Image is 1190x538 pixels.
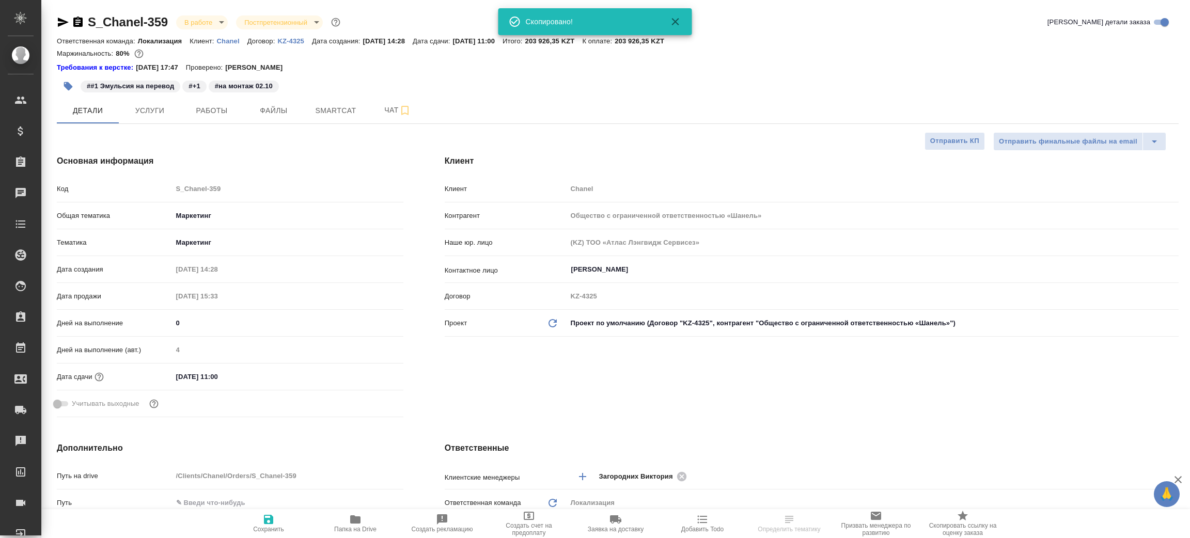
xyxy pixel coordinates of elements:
span: 🙏 [1158,483,1176,505]
p: 203 926,35 KZT [525,37,583,45]
span: Файлы [249,104,299,117]
span: Папка на Drive [334,526,377,533]
input: ✎ Введи что-нибудь [173,315,403,330]
span: на монтаж 02.10 [208,81,280,90]
div: Нажми, чтобы открыть папку с инструкцией [57,62,136,73]
p: Проект [445,318,467,328]
span: Учитывать выходные [72,399,139,409]
p: #на монтаж 02.10 [215,81,273,91]
div: Маркетинг [173,207,403,225]
p: Дата создания: [312,37,363,45]
input: Пустое поле [173,181,403,196]
p: [DATE] 17:47 [136,62,186,73]
span: Smartcat [311,104,361,117]
p: Код [57,184,173,194]
p: Ответственная команда: [57,37,138,45]
span: Скопировать ссылку на оценку заказа [926,522,1000,536]
input: Пустое поле [567,181,1179,196]
a: Chanel [217,36,247,45]
button: Папка на Drive [312,509,399,538]
span: Сохранить [253,526,284,533]
p: Контактное лицо [445,265,567,276]
p: ##1 Эмульсия на перевод [87,81,174,91]
button: Если добавить услуги и заполнить их объемом, то дата рассчитается автоматически [92,370,106,384]
span: Отправить финальные файлы на email [999,136,1137,148]
span: Призвать менеджера по развитию [839,522,913,536]
p: KZ-4325 [277,37,312,45]
p: Дата продажи [57,291,173,302]
p: Дней на выполнение [57,318,173,328]
p: Chanel [217,37,247,45]
p: Договор: [247,37,278,45]
button: Отправить финальные файлы на email [993,132,1143,151]
p: Тематика [57,238,173,248]
p: Проверено: [186,62,226,73]
p: Клиент [445,184,567,194]
button: Скопировать ссылку на оценку заказа [919,509,1006,538]
button: 🙏 [1154,481,1180,507]
button: Доп статусы указывают на важность/срочность заказа [329,15,342,29]
button: Добавить менеджера [570,464,595,489]
p: Дата сдачи [57,372,92,382]
div: split button [993,132,1166,151]
span: Загородних Виктория [599,471,679,482]
span: Добавить Todo [681,526,724,533]
input: ✎ Введи что-нибудь [173,369,263,384]
div: Загородних Виктория [599,470,690,483]
span: Услуги [125,104,175,117]
button: Создать счет на предоплату [486,509,572,538]
p: [PERSON_NAME] [225,62,290,73]
p: Контрагент [445,211,567,221]
button: Призвать менеджера по развитию [833,509,919,538]
button: Закрыть [663,15,688,28]
button: Сохранить [225,509,312,538]
div: Проект по умолчанию (Договор "KZ-4325", контрагент "Общество с ограниченной ответственностью «Шан... [567,314,1179,332]
button: Создать рекламацию [399,509,486,538]
div: Локализация [567,494,1179,512]
p: Маржинальность: [57,50,116,57]
p: К оплате: [582,37,615,45]
p: Договор [445,291,567,302]
button: Добавить тэг [57,75,80,98]
button: В работе [181,18,215,27]
span: Чат [373,104,422,117]
input: Пустое поле [173,342,403,357]
h4: Основная информация [57,155,403,167]
p: Путь [57,498,173,508]
span: Детали [63,104,113,117]
button: Постпретензионный [241,18,310,27]
span: Работы [187,104,237,117]
p: 203 926,35 KZT [615,37,672,45]
a: S_Chanel-359 [88,15,168,29]
button: Скопировать ссылку для ЯМессенджера [57,16,69,28]
p: Дата создания [57,264,173,275]
p: Наше юр. лицо [445,238,567,248]
input: ✎ Введи что-нибудь [173,495,403,510]
button: Выбери, если сб и вс нужно считать рабочими днями для выполнения заказа. [147,397,161,410]
input: Пустое поле [567,208,1179,223]
p: [DATE] 14:28 [363,37,413,45]
a: Требования к верстке: [57,62,136,73]
span: Создать счет на предоплату [492,522,566,536]
button: Open [1173,268,1175,271]
p: Дней на выполнение (авт.) [57,345,173,355]
div: В работе [236,15,323,29]
span: Отправить КП [930,135,979,147]
span: Создать рекламацию [412,526,473,533]
p: [DATE] 11:00 [452,37,503,45]
p: Ответственная команда [445,498,521,508]
span: #1 Эмульсия на перевод [80,81,181,90]
span: Заявка на доставку [588,526,644,533]
p: Клиент: [190,37,216,45]
input: Пустое поле [567,235,1179,250]
h4: Дополнительно [57,442,403,454]
button: Заявка на доставку [572,509,659,538]
svg: Подписаться [399,104,411,117]
button: Определить тематику [746,509,833,538]
span: +1 [181,81,207,90]
h4: Клиент [445,155,1179,167]
span: [PERSON_NAME] детали заказа [1047,17,1150,27]
h4: Ответственные [445,442,1179,454]
span: Определить тематику [758,526,820,533]
p: Путь на drive [57,471,173,481]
